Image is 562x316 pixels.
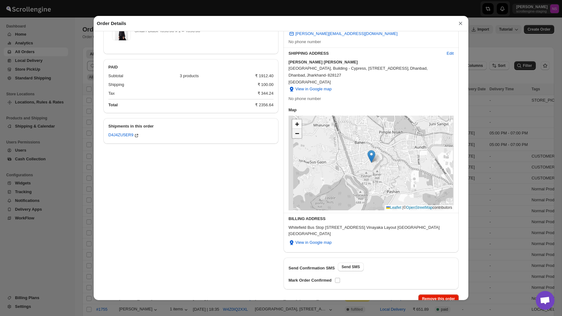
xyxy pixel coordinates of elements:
[292,119,302,129] a: Zoom in
[288,265,335,271] p: Send Confirmation SMS
[288,107,454,113] h3: Map
[288,39,321,44] span: No phone number
[536,291,555,310] a: Open chat
[328,72,341,78] span: 828127
[108,82,253,88] div: Shipping
[255,102,274,108] div: ₹ 2356.64
[285,238,335,248] button: View in Google map
[285,84,335,94] button: View in Google map
[338,263,364,271] button: Send SMS
[367,150,375,163] img: Marker
[342,264,360,269] span: Send SMS
[285,29,401,39] a: [PERSON_NAME][EMAIL_ADDRESS][DOMAIN_NAME]
[288,79,454,85] span: [GEOGRAPHIC_DATA]
[288,224,454,237] div: Whitefield Bus Stop [STREET_ADDRESS] Vinayaka Layout [GEOGRAPHIC_DATA] [GEOGRAPHIC_DATA]
[295,239,332,246] span: View in Google map
[258,82,274,88] div: ₹ 100.00
[288,50,442,57] h3: SHIPPING ADDRESS
[410,65,427,72] span: Dhanbad ,
[385,205,454,210] div: © contributors
[108,103,118,107] b: Total
[108,90,253,97] div: Tax
[295,86,332,92] span: View in Google map
[108,73,175,79] div: Subtotal
[456,19,465,28] button: ×
[295,120,299,128] span: +
[307,72,327,78] span: Jharkhand -
[295,31,397,37] span: [PERSON_NAME][EMAIL_ADDRESS][DOMAIN_NAME]
[288,65,409,72] span: [GEOGRAPHIC_DATA], Building - Cypress, [STREET_ADDRESS] ,
[443,48,457,58] button: Edit
[108,123,274,129] h2: Shipments in this order
[180,73,250,79] div: 3 products
[422,296,455,301] span: Remove this order
[288,96,321,101] span: No phone number
[447,50,454,57] span: Edit
[108,64,274,70] h2: PAID
[158,28,200,33] span: ₹698.60 x 1 = ₹698.60
[288,216,454,222] h3: BILLING ADDRESS
[418,294,459,303] button: Remove this order
[292,129,302,138] a: Zoom out
[108,133,140,139] button: D4J4ZU5ER9
[295,129,299,137] span: −
[406,205,433,210] a: OpenStreetMap
[255,73,274,79] div: ₹ 1912.40
[402,205,403,210] span: |
[135,28,158,33] span: Small / Black
[288,277,332,283] p: Mark Order Confirmed
[288,72,306,78] span: Dhanbad ,
[97,20,126,27] h2: Order Details
[288,60,358,64] b: [PERSON_NAME] [PERSON_NAME]
[258,90,274,97] div: ₹ 344.24
[386,205,401,210] a: Leaflet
